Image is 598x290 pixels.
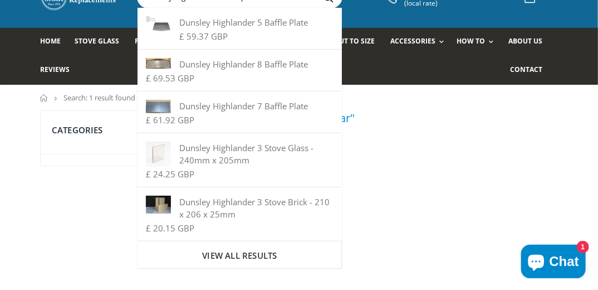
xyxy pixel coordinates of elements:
a: Accessories [390,28,449,56]
span: Home [40,36,61,46]
inbox-online-store-chat: Shopify online store chat [518,245,589,281]
div: Dunsley Highlander 5 Baffle Plate [146,16,333,28]
div: Dunsley Highlander 7 Baffle Plate [146,100,333,112]
span: How To [457,36,485,46]
span: Search: 1 result found for "upper grate bar" [63,93,205,103]
div: Dunsley Highlander 3 Stove Glass - 240mm x 205mm [146,142,333,166]
a: Contact [510,56,551,85]
span: Contact [510,65,542,74]
span: £ 61.92 GBP [146,114,194,125]
a: Home [40,28,69,56]
a: About us [508,28,551,56]
span: Accessories [390,36,435,46]
a: Stove Glass [75,28,128,56]
a: Reviews [40,56,78,85]
span: View all results [202,250,277,261]
div: Dunsley Highlander 8 Baffle Plate [146,58,333,70]
span: £ 69.53 GBP [146,72,194,84]
span: Stove Glass [75,36,119,46]
a: How To [457,28,499,56]
span: £ 20.15 GBP [146,223,194,234]
a: Fire Bricks [135,28,183,56]
span: £ 24.25 GBP [146,168,194,180]
span: About us [508,36,542,46]
span: £ 59.37 GBP [179,31,228,42]
span: Categories [52,124,103,136]
span: Fire Bricks [135,36,175,46]
span: Reviews [40,65,70,74]
div: Dunsley Highlander 3 Stove Brick - 210 x 206 x 25mm [146,196,333,220]
a: Home [40,94,48,101]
